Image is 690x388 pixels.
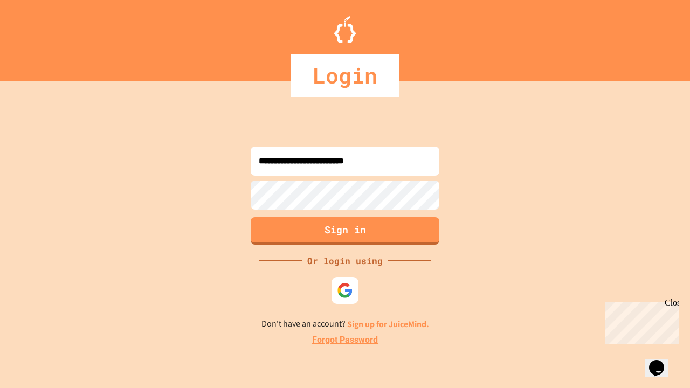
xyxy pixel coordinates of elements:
div: Or login using [302,254,388,267]
iframe: chat widget [601,298,679,344]
img: google-icon.svg [337,282,353,299]
a: Sign up for JuiceMind. [347,318,429,330]
img: Logo.svg [334,16,356,43]
p: Don't have an account? [261,317,429,331]
button: Sign in [251,217,439,245]
div: Chat with us now!Close [4,4,74,68]
a: Forgot Password [312,334,378,347]
div: Login [291,54,399,97]
iframe: chat widget [645,345,679,377]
